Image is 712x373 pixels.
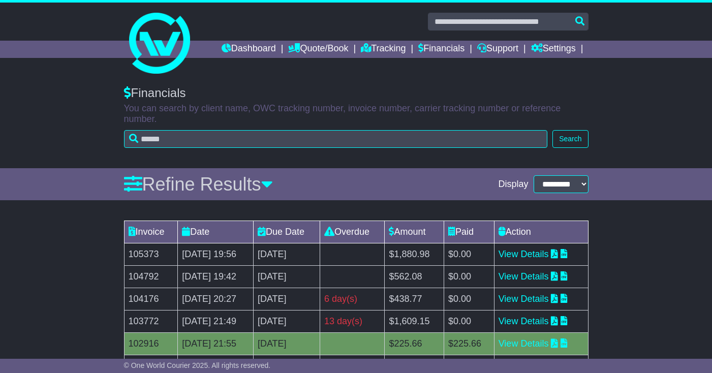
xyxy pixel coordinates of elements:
[385,333,444,355] td: $225.66
[361,41,406,58] a: Tracking
[499,271,549,282] a: View Details
[253,333,320,355] td: [DATE]
[178,221,254,243] td: Date
[253,310,320,333] td: [DATE]
[385,266,444,288] td: $562.08
[124,243,178,266] td: 105373
[253,266,320,288] td: [DATE]
[124,86,589,101] div: Financials
[124,288,178,310] td: 104176
[499,294,549,304] a: View Details
[324,315,380,328] div: 13 day(s)
[222,41,276,58] a: Dashboard
[253,221,320,243] td: Due Date
[253,243,320,266] td: [DATE]
[124,333,178,355] td: 102916
[385,288,444,310] td: $438.77
[124,103,589,125] p: You can search by client name, OWC tracking number, invoice number, carrier tracking number or re...
[124,310,178,333] td: 103772
[385,243,444,266] td: $1,880.98
[499,316,549,326] a: View Details
[178,243,254,266] td: [DATE] 19:56
[124,174,273,195] a: Refine Results
[178,288,254,310] td: [DATE] 20:27
[552,130,588,148] button: Search
[253,288,320,310] td: [DATE]
[494,221,588,243] td: Action
[124,221,178,243] td: Invoice
[385,310,444,333] td: $1,609.15
[178,266,254,288] td: [DATE] 19:42
[499,338,549,349] a: View Details
[124,266,178,288] td: 104792
[288,41,348,58] a: Quote/Book
[324,292,380,306] div: 6 day(s)
[320,221,384,243] td: Overdue
[178,310,254,333] td: [DATE] 21:49
[498,179,528,190] span: Display
[444,266,494,288] td: $0.00
[444,221,494,243] td: Paid
[124,361,271,369] span: © One World Courier 2025. All rights reserved.
[385,221,444,243] td: Amount
[444,288,494,310] td: $0.00
[444,243,494,266] td: $0.00
[531,41,576,58] a: Settings
[499,249,549,259] a: View Details
[444,310,494,333] td: $0.00
[444,333,494,355] td: $225.66
[178,333,254,355] td: [DATE] 21:55
[418,41,465,58] a: Financials
[477,41,518,58] a: Support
